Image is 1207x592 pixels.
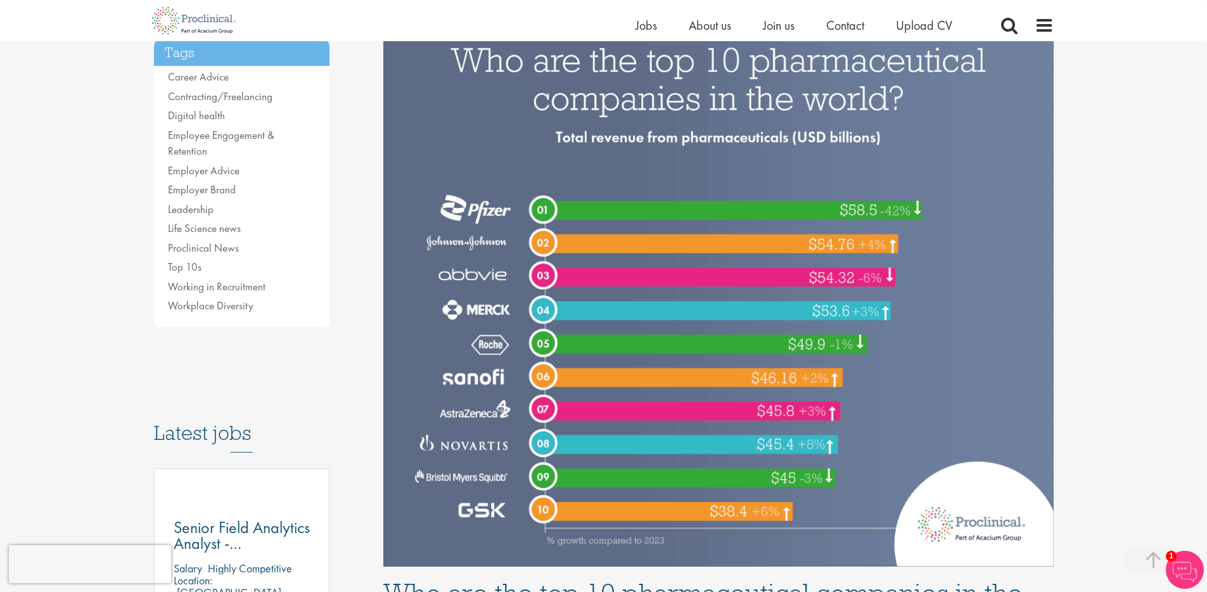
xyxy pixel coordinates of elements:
a: Working in Recruitment [168,280,265,293]
img: Chatbot [1166,551,1204,589]
h3: Tags [154,39,330,67]
a: Digital health [168,108,225,122]
a: Join us [763,17,795,34]
a: Life Science news [168,221,241,235]
a: About us [689,17,731,34]
a: Career Advice [168,70,229,84]
a: Contact [826,17,864,34]
a: Upload CV [896,17,952,34]
a: Leadership [168,202,214,216]
a: Senior Field Analytics Analyst - [GEOGRAPHIC_DATA] and [GEOGRAPHIC_DATA] [174,520,310,551]
span: 1 [1166,551,1177,562]
a: Employer Advice [168,164,239,177]
img: Top 10 pharmaceutical companies in the world 2025 [383,8,1054,567]
span: Salary [174,561,202,576]
a: Jobs [635,17,657,34]
iframe: reCAPTCHA [9,545,171,583]
span: Location: [174,573,212,588]
a: Top 10s [168,260,201,274]
h3: Latest jobs [154,390,330,453]
a: Employer Brand [168,183,236,196]
a: Workplace Diversity [168,299,253,312]
a: Proclinical News [168,241,239,255]
p: Highly Competitive [208,561,292,576]
a: Contracting/Freelancing [168,89,272,103]
a: Employee Engagement & Retention [168,128,274,158]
